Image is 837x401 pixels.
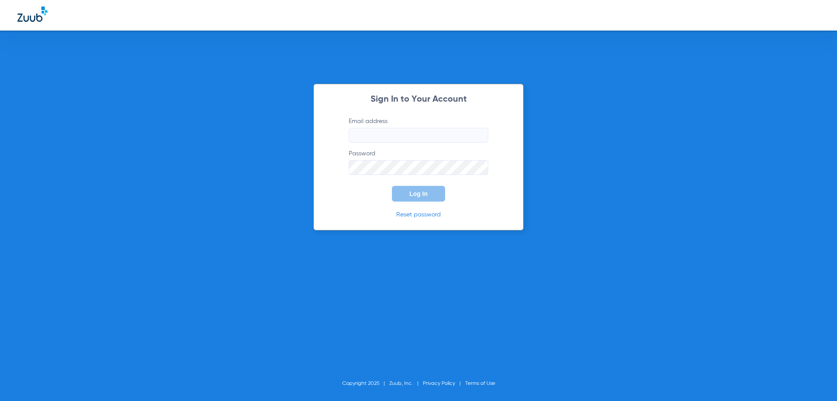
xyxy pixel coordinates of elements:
label: Email address [349,117,488,143]
span: Log In [409,190,428,197]
li: Zuub, Inc. [389,379,423,388]
button: Log In [392,186,445,202]
h2: Sign In to Your Account [336,95,501,104]
input: Password [349,160,488,175]
img: Zuub Logo [17,7,48,22]
a: Privacy Policy [423,381,455,386]
label: Password [349,149,488,175]
a: Terms of Use [465,381,495,386]
a: Reset password [396,212,441,218]
iframe: Chat Widget [793,359,837,401]
li: Copyright 2025 [342,379,389,388]
input: Email address [349,128,488,143]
